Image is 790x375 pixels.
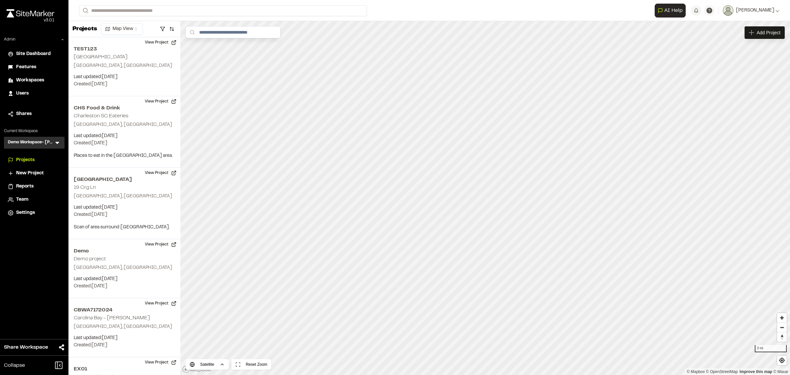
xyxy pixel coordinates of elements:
[4,343,48,351] span: Share Workspace
[79,5,91,16] button: Search
[723,5,733,16] img: User
[740,369,772,374] a: Map feedback
[655,4,686,17] button: Open AI Assistant
[74,104,175,112] h2: CHS Food & Drink
[7,9,54,17] img: rebrand.png
[74,81,175,88] p: Created: [DATE]
[141,239,180,250] button: View Project
[74,62,175,70] p: [GEOGRAPHIC_DATA], [GEOGRAPHIC_DATA]
[74,342,175,349] p: Created: [DATE]
[74,224,175,231] p: Scan of area surround [GEOGRAPHIC_DATA].
[74,257,106,261] h2: Demo project
[141,37,180,48] button: View Project
[777,323,787,332] span: Zoom out
[8,90,61,97] a: Users
[8,157,61,164] a: Projects
[16,170,44,177] span: New Project
[74,306,175,314] h2: CBWA7172024
[777,332,787,342] button: Reset bearing to north
[706,369,738,374] a: OpenStreetMap
[74,275,175,283] p: Last updated: [DATE]
[16,183,34,190] span: Reports
[74,334,175,342] p: Last updated: [DATE]
[16,110,32,118] span: Shares
[8,77,61,84] a: Workspaces
[16,90,29,97] span: Users
[773,369,788,374] a: Maxar
[74,365,175,373] h2: EX01
[74,264,175,272] p: [GEOGRAPHIC_DATA], [GEOGRAPHIC_DATA]
[74,193,175,200] p: [GEOGRAPHIC_DATA], [GEOGRAPHIC_DATA]
[16,157,35,164] span: Projects
[4,361,25,369] span: Collapse
[72,25,97,34] p: Projects
[182,365,211,373] a: Mapbox logo
[655,4,688,17] div: Open AI Assistant
[736,7,774,14] span: [PERSON_NAME]
[16,77,44,84] span: Workspaces
[16,209,35,216] span: Settings
[4,37,15,43] p: Admin
[74,73,175,81] p: Last updated: [DATE]
[8,209,61,216] a: Settings
[186,359,229,370] button: Satellite
[16,196,28,203] span: Team
[74,45,175,53] h2: TEST123
[8,64,61,71] a: Features
[16,50,51,58] span: Site Dashboard
[74,55,127,59] h2: [GEOGRAPHIC_DATA]
[8,183,61,190] a: Reports
[74,121,175,129] p: [GEOGRAPHIC_DATA], [GEOGRAPHIC_DATA]
[141,96,180,107] button: View Project
[74,176,175,184] h2: [GEOGRAPHIC_DATA]
[8,196,61,203] a: Team
[723,5,779,16] button: [PERSON_NAME]
[8,170,61,177] a: New Project
[777,323,787,332] button: Zoom out
[74,283,175,290] p: Created: [DATE]
[74,152,175,159] p: Places to eat in the [GEOGRAPHIC_DATA] area.
[777,356,787,365] button: Find my location
[755,345,787,352] div: 3 mi
[16,64,36,71] span: Features
[141,168,180,178] button: View Project
[7,17,54,23] div: Oh geez...please don't...
[74,132,175,140] p: Last updated: [DATE]
[74,140,175,147] p: Created: [DATE]
[74,247,175,255] h2: Demo
[74,185,96,190] h2: 19 Crg Ln
[141,298,180,309] button: View Project
[74,323,175,331] p: [GEOGRAPHIC_DATA], [GEOGRAPHIC_DATA]
[664,7,683,14] span: AI Help
[74,204,175,211] p: Last updated: [DATE]
[8,50,61,58] a: Site Dashboard
[687,369,705,374] a: Mapbox
[141,357,180,368] button: View Project
[757,29,780,36] span: Add Project
[74,211,175,218] p: Created: [DATE]
[74,114,128,118] h2: Charleston SC Eateries
[8,110,61,118] a: Shares
[4,128,65,134] p: Current Workspace
[231,359,271,370] button: Reset Zoom
[74,316,150,320] h2: Carolina Bay - [PERSON_NAME]
[777,313,787,323] button: Zoom in
[8,139,54,146] h3: Demo Workspace- [PERSON_NAME]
